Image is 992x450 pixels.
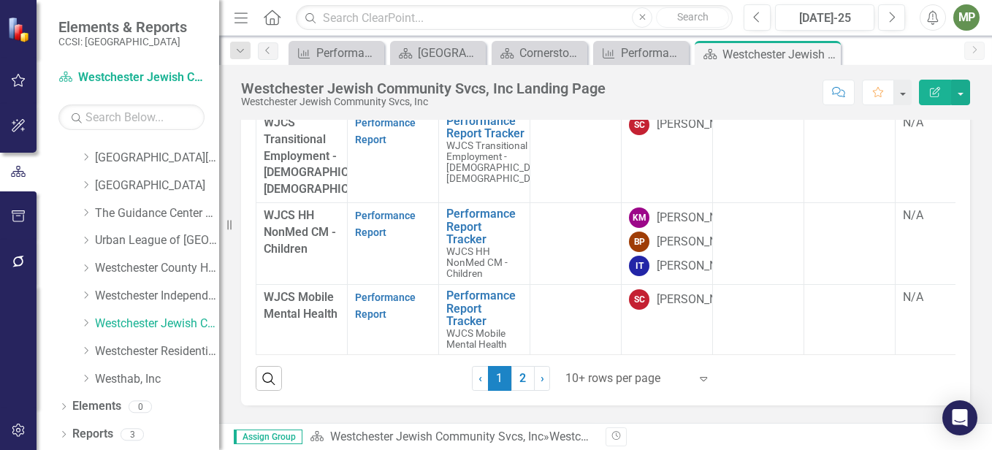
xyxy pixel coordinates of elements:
[95,178,219,194] a: [GEOGRAPHIC_DATA]
[439,203,530,285] td: Double-Click to Edit Right Click for Context Menu
[264,208,336,256] span: WJCS HH NonMed CM - Children
[953,4,980,31] button: MP
[903,115,979,131] div: N/A
[597,44,685,62] a: Performance Report
[530,285,622,355] td: Double-Click to Edit
[488,366,511,391] span: 1
[72,426,113,443] a: Reports
[241,80,606,96] div: Westchester Jewish Community Svcs, Inc Landing Page
[95,150,219,167] a: [GEOGRAPHIC_DATA][PERSON_NAME]
[58,18,187,36] span: Elements & Reports
[95,205,219,222] a: The Guidance Center of [GEOGRAPHIC_DATA]
[622,110,713,202] td: Double-Click to Edit
[446,207,522,246] a: Performance Report Tracker
[330,430,543,443] a: Westchester Jewish Community Svcs, Inc
[58,104,205,130] input: Search Below...
[629,207,649,228] div: KM
[519,44,584,62] div: Cornerstone Landing Page
[446,289,522,328] a: Performance Report Tracker
[95,316,219,332] a: Westchester Jewish Community Svcs, Inc
[622,203,713,285] td: Double-Click to Edit
[657,291,744,308] div: [PERSON_NAME]
[95,371,219,388] a: Westhab, Inc
[657,258,744,275] div: [PERSON_NAME]
[656,7,729,28] button: Search
[439,110,530,202] td: Double-Click to Edit Right Click for Context Menu
[264,290,337,321] span: WJCS Mobile Mental Health
[310,429,595,446] div: »
[780,9,869,27] div: [DATE]-25
[446,140,551,184] span: WJCS Transitional Employment - [DEMOGRAPHIC_DATA] [DEMOGRAPHIC_DATA]
[58,36,187,47] small: CCSI: [GEOGRAPHIC_DATA]
[629,232,649,252] div: BP
[355,291,416,320] a: Performance Report
[722,45,837,64] div: Westchester Jewish Community Svcs, Inc Landing Page
[348,285,439,355] td: Double-Click to Edit
[296,5,733,31] input: Search ClearPoint...
[677,11,709,23] span: Search
[657,210,744,226] div: [PERSON_NAME]
[549,430,837,443] div: Westchester Jewish Community Svcs, Inc Landing Page
[446,245,508,279] span: WJCS HH NonMed CM - Children
[621,44,685,62] div: Performance Report
[355,210,416,238] a: Performance Report
[7,17,33,42] img: ClearPoint Strategy
[95,343,219,360] a: Westchester Residential Opportunities
[541,371,544,385] span: ›
[629,289,649,310] div: SC
[72,398,121,415] a: Elements
[657,116,744,133] div: [PERSON_NAME]
[530,203,622,285] td: Double-Click to Edit
[58,69,205,86] a: Westchester Jewish Community Svcs, Inc
[241,96,606,107] div: Westchester Jewish Community Svcs, Inc
[316,44,381,62] div: Performance Report
[530,110,622,202] td: Double-Click to Edit
[95,288,219,305] a: Westchester Independent Living Ctr
[775,4,874,31] button: [DATE]-25
[622,285,713,355] td: Double-Click to Edit
[446,115,551,140] a: Performance Report Tracker
[629,256,649,276] div: IT
[446,327,506,350] span: WJCS Mobile Mental Health
[234,430,302,444] span: Assign Group
[418,44,482,62] div: [GEOGRAPHIC_DATA]
[355,117,416,145] a: Performance Report
[292,44,381,62] a: Performance Report
[478,371,482,385] span: ‹
[942,400,977,435] div: Open Intercom Messenger
[896,285,987,355] td: Double-Click to Edit
[95,232,219,249] a: Urban League of [GEOGRAPHIC_DATA]
[129,400,152,413] div: 0
[121,428,144,441] div: 3
[495,44,584,62] a: Cornerstone Landing Page
[95,260,219,277] a: Westchester County Healthcare Corp
[903,207,979,224] div: N/A
[439,285,530,355] td: Double-Click to Edit Right Click for Context Menu
[903,289,979,306] div: N/A
[348,203,439,285] td: Double-Click to Edit
[511,366,535,391] a: 2
[657,234,744,251] div: [PERSON_NAME]
[896,203,987,285] td: Double-Click to Edit
[264,115,386,196] span: WJCS Transitional Employment - [DEMOGRAPHIC_DATA] [DEMOGRAPHIC_DATA]
[348,110,439,202] td: Double-Click to Edit
[629,115,649,135] div: SC
[896,110,987,202] td: Double-Click to Edit
[394,44,482,62] a: [GEOGRAPHIC_DATA]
